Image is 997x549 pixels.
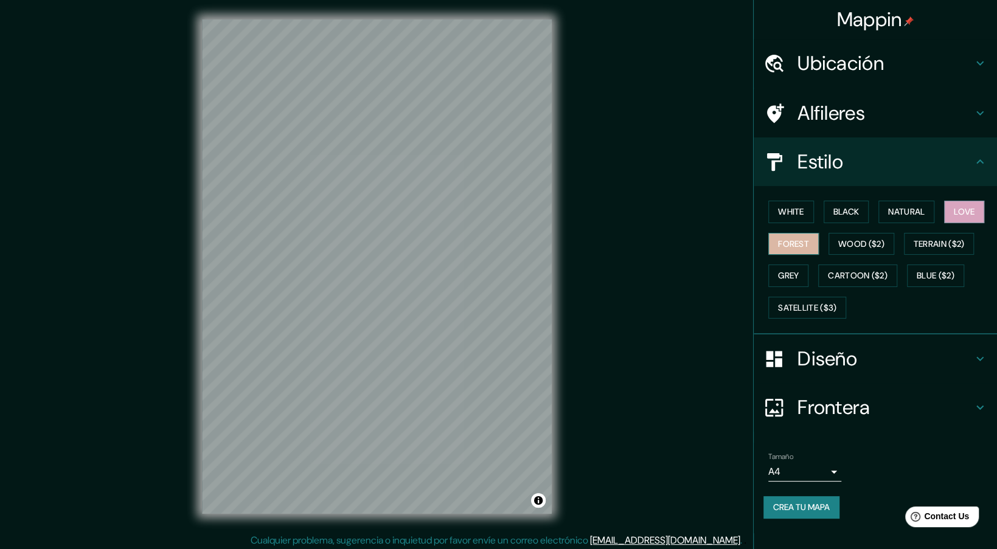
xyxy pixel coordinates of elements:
div: A4 [768,462,841,482]
iframe: Help widget launcher [889,502,984,536]
div: Ubicación [754,39,997,88]
div: Alfileres [754,89,997,137]
button: White [768,201,814,223]
button: Forest [768,233,819,255]
canvas: Map [202,19,552,514]
button: Blue ($2) [907,264,964,287]
h4: Diseño [797,347,973,371]
p: Cualquier problema, sugerencia o inquietud por favor envíe un correo electrónico . [251,533,742,548]
a: [EMAIL_ADDRESS][DOMAIN_NAME] [590,534,740,547]
button: Wood ($2) [829,233,894,255]
div: Diseño [754,334,997,383]
button: Love [944,201,984,223]
h4: Estilo [797,150,973,174]
h4: Frontera [797,395,973,420]
button: Terrain ($2) [904,233,974,255]
button: Black [824,201,869,223]
div: Frontera [754,383,997,432]
button: Crea tu mapa [763,496,839,519]
button: Toggle attribution [531,493,546,508]
h4: Mappin [837,7,914,32]
div: . [744,533,746,548]
label: Tamaño [768,452,793,462]
h4: Ubicación [797,51,973,75]
button: Cartoon ($2) [818,264,897,287]
img: pin-icon.png [904,16,914,26]
div: . [742,533,744,548]
button: Satellite ($3) [768,297,846,319]
h4: Alfileres [797,101,973,125]
button: Grey [768,264,808,287]
button: Natural [878,201,934,223]
div: Estilo [754,137,997,186]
